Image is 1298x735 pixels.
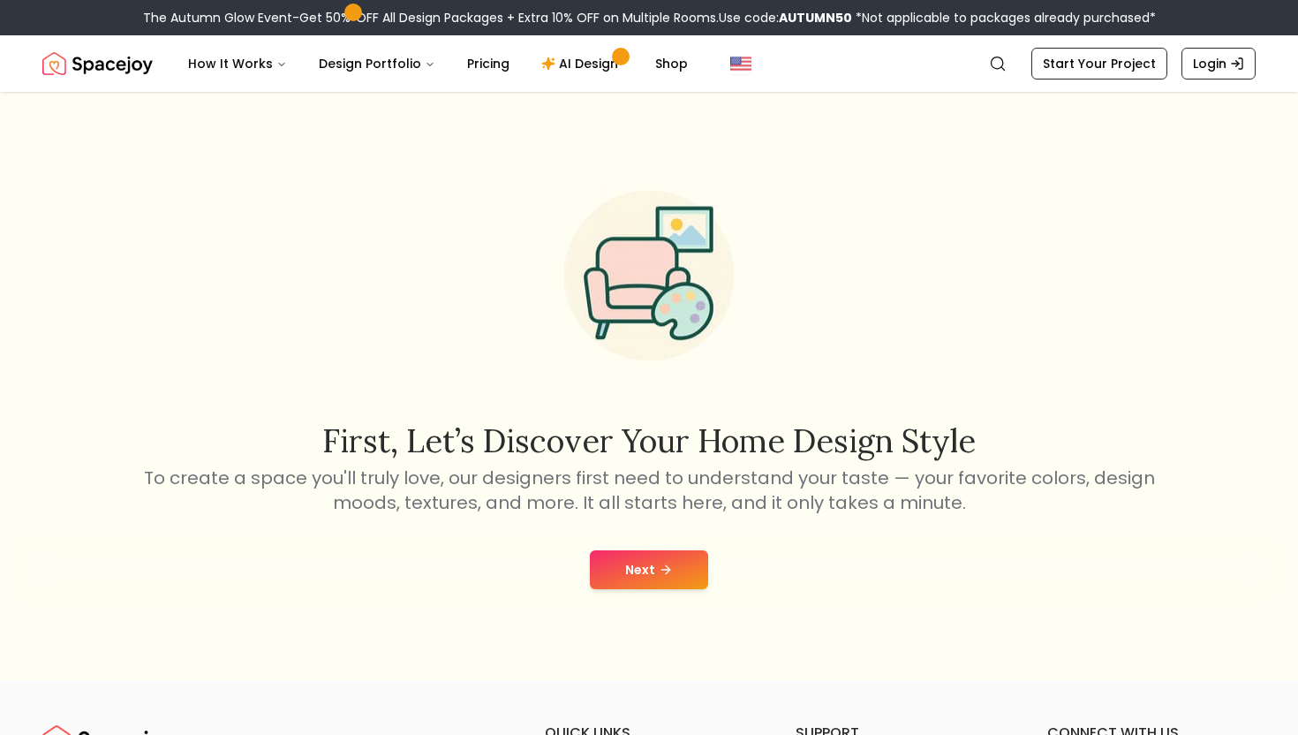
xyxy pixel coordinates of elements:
[42,35,1256,92] nav: Global
[852,9,1156,27] span: *Not applicable to packages already purchased*
[42,46,153,81] a: Spacejoy
[140,466,1158,515] p: To create a space you'll truly love, our designers first need to understand your taste — your fav...
[174,46,301,81] button: How It Works
[641,46,702,81] a: Shop
[590,550,708,589] button: Next
[527,46,638,81] a: AI Design
[305,46,449,81] button: Design Portfolio
[174,46,702,81] nav: Main
[730,53,751,74] img: United States
[779,9,852,27] b: AUTUMN50
[453,46,524,81] a: Pricing
[42,46,153,81] img: Spacejoy Logo
[719,9,852,27] span: Use code:
[1031,48,1167,80] a: Start Your Project
[140,423,1158,458] h2: First, let’s discover your home design style
[536,163,762,389] img: Start Style Quiz Illustration
[143,9,1156,27] div: The Autumn Glow Event-Get 50% OFF All Design Packages + Extra 10% OFF on Multiple Rooms.
[1181,48,1256,80] a: Login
